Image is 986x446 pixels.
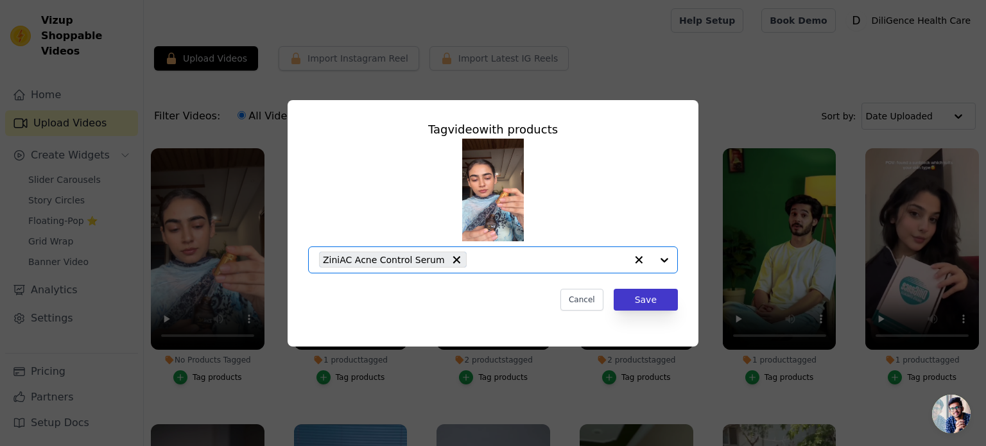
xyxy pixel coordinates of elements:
[614,289,678,311] button: Save
[560,289,603,311] button: Cancel
[323,252,445,267] span: ZiniAC Acne Control Serum
[932,395,971,433] div: Open chat
[308,121,678,139] div: Tag video with products
[462,139,524,241] img: tn-4dd7476aa888400285c3c14b501de6c9.png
